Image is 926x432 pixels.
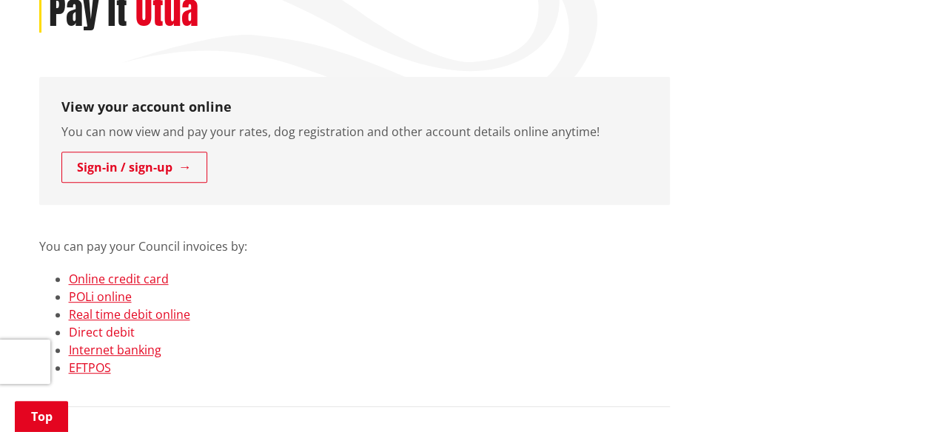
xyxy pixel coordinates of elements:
p: You can pay your Council invoices by: [39,220,670,255]
iframe: Messenger Launcher [858,370,911,423]
a: Online credit card [69,271,169,287]
a: Internet banking [69,342,161,358]
a: Direct debit [69,324,135,340]
p: You can now view and pay your rates, dog registration and other account details online anytime! [61,123,648,141]
h3: View your account online [61,99,648,115]
a: Top [15,401,68,432]
a: Real time debit online [69,306,190,323]
a: EFTPOS [69,360,111,376]
a: Sign-in / sign-up [61,152,207,183]
a: POLi online [69,288,132,305]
